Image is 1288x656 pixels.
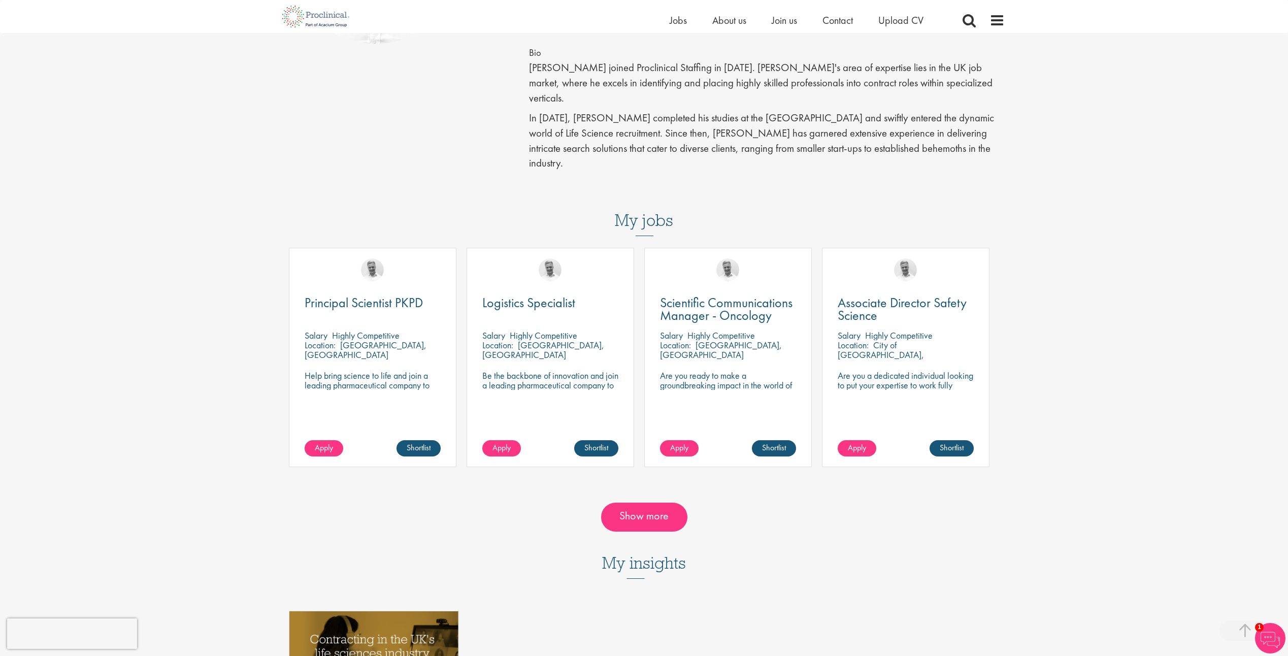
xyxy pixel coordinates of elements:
[1255,623,1264,632] span: 1
[305,339,336,351] span: Location:
[284,212,1005,229] h3: My jobs
[670,442,688,453] span: Apply
[716,258,739,281] img: Joshua Bye
[712,14,746,27] a: About us
[482,440,521,456] a: Apply
[687,330,755,341] p: Highly Competitive
[848,442,866,453] span: Apply
[660,339,691,351] span: Location:
[305,330,327,341] span: Salary
[660,440,699,456] a: Apply
[529,111,1005,171] p: In [DATE], [PERSON_NAME] completed his studies at the [GEOGRAPHIC_DATA] and swiftly entered the d...
[361,258,384,281] img: Joshua Bye
[574,440,618,456] a: Shortlist
[601,503,687,531] a: Show more
[305,339,426,360] p: [GEOGRAPHIC_DATA], [GEOGRAPHIC_DATA]
[482,371,618,409] p: Be the backbone of innovation and join a leading pharmaceutical company to help keep life-changin...
[838,440,876,456] a: Apply
[397,440,441,456] a: Shortlist
[772,14,797,27] a: Join us
[752,440,796,456] a: Shortlist
[510,330,577,341] p: Highly Competitive
[482,339,604,360] p: [GEOGRAPHIC_DATA], [GEOGRAPHIC_DATA]
[1255,623,1285,653] img: Chatbot
[660,339,782,360] p: [GEOGRAPHIC_DATA], [GEOGRAPHIC_DATA]
[529,60,1005,106] p: [PERSON_NAME] joined Proclinical Staffing in [DATE]. [PERSON_NAME]'s area of expertise lies in th...
[822,14,853,27] a: Contact
[529,47,541,59] span: Bio
[482,294,575,311] span: Logistics Specialist
[930,440,974,456] a: Shortlist
[838,371,974,419] p: Are you a dedicated individual looking to put your expertise to work fully flexibly in a remote p...
[865,330,933,341] p: Highly Competitive
[878,14,923,27] a: Upload CV
[305,371,441,419] p: Help bring science to life and join a leading pharmaceutical company to play a key role in delive...
[305,297,441,309] a: Principal Scientist PKPD
[670,14,687,27] a: Jobs
[305,440,343,456] a: Apply
[539,258,562,281] img: Joshua Bye
[838,339,924,370] p: City of [GEOGRAPHIC_DATA], [GEOGRAPHIC_DATA]
[660,297,796,322] a: Scientific Communications Manager - Oncology
[482,339,513,351] span: Location:
[660,330,683,341] span: Salary
[602,537,686,589] h3: My insights
[838,339,869,351] span: Location:
[482,297,618,309] a: Logistics Specialist
[660,371,796,419] p: Are you ready to make a groundbreaking impact in the world of biotechnology? Join a growing compa...
[305,294,423,311] span: Principal Scientist PKPD
[838,297,974,322] a: Associate Director Safety Science
[660,294,792,324] span: Scientific Communications Manager - Oncology
[492,442,511,453] span: Apply
[838,330,861,341] span: Salary
[332,330,400,341] p: Highly Competitive
[315,442,333,453] span: Apply
[838,294,967,324] span: Associate Director Safety Science
[7,618,137,649] iframe: reCAPTCHA
[894,258,917,281] img: Joshua Bye
[482,330,505,341] span: Salary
